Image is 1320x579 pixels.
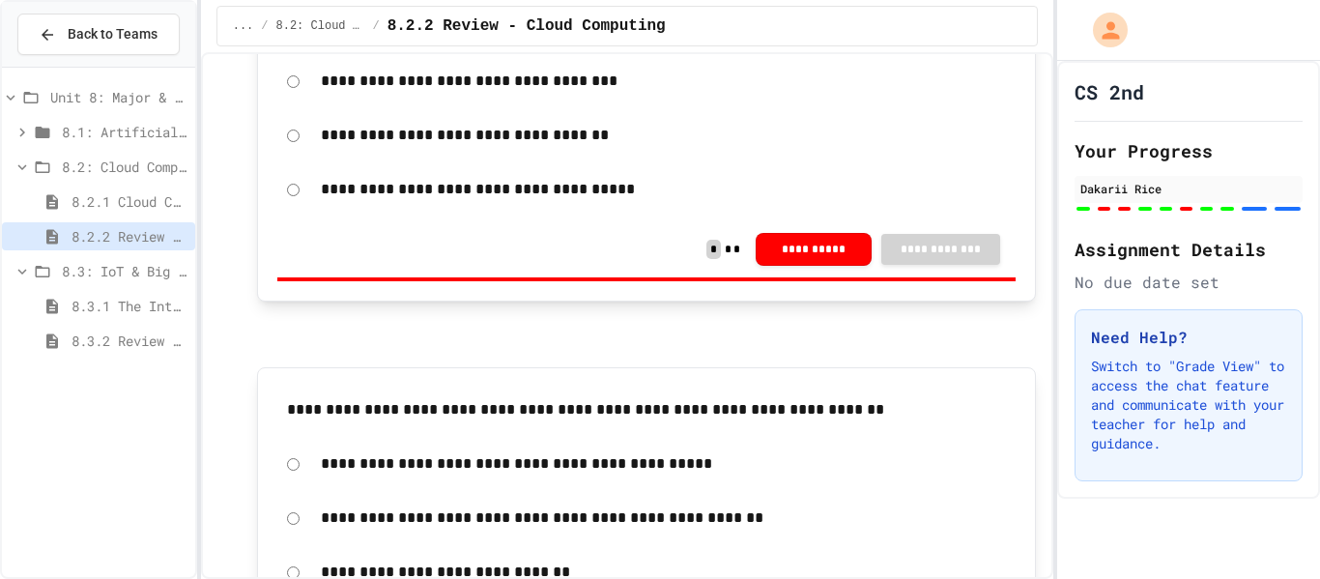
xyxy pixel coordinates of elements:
[276,18,365,34] span: 8.2: Cloud Computing
[72,226,187,246] span: 8.2.2 Review - Cloud Computing
[50,87,187,107] span: Unit 8: Major & Emerging Technologies
[62,261,187,281] span: 8.3: IoT & Big Data
[68,24,158,44] span: Back to Teams
[261,18,268,34] span: /
[72,331,187,351] span: 8.3.2 Review - The Internet of Things and Big Data
[372,18,379,34] span: /
[1073,8,1133,52] div: My Account
[387,14,666,38] span: 8.2.2 Review - Cloud Computing
[1080,180,1297,197] div: Dakarii Rice
[17,14,180,55] button: Back to Teams
[1075,271,1303,294] div: No due date set
[72,296,187,316] span: 8.3.1 The Internet of Things and Big Data: Our Connected Digital World
[1075,78,1144,105] h1: CS 2nd
[72,191,187,212] span: 8.2.1 Cloud Computing: Transforming the Digital World
[1075,236,1303,263] h2: Assignment Details
[233,18,254,34] span: ...
[62,157,187,177] span: 8.2: Cloud Computing
[1075,137,1303,164] h2: Your Progress
[62,122,187,142] span: 8.1: Artificial Intelligence Basics
[1091,357,1286,453] p: Switch to "Grade View" to access the chat feature and communicate with your teacher for help and ...
[1091,326,1286,349] h3: Need Help?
